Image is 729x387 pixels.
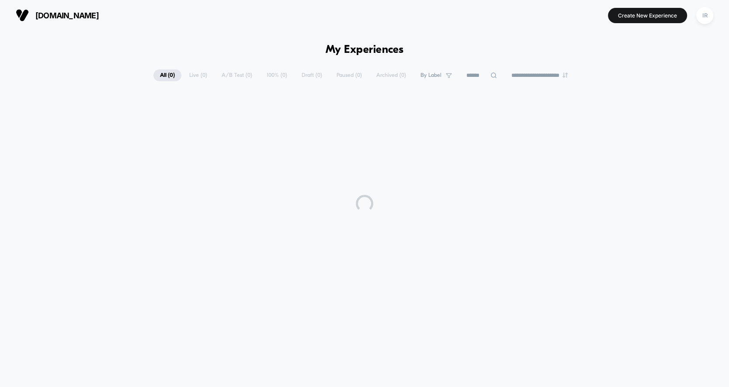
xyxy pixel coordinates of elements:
[16,9,29,22] img: Visually logo
[696,7,713,24] div: IR
[608,8,687,23] button: Create New Experience
[694,7,716,24] button: IR
[153,69,181,81] span: All ( 0 )
[35,11,99,20] span: [DOMAIN_NAME]
[326,44,404,56] h1: My Experiences
[420,72,441,79] span: By Label
[562,73,568,78] img: end
[13,8,101,22] button: [DOMAIN_NAME]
